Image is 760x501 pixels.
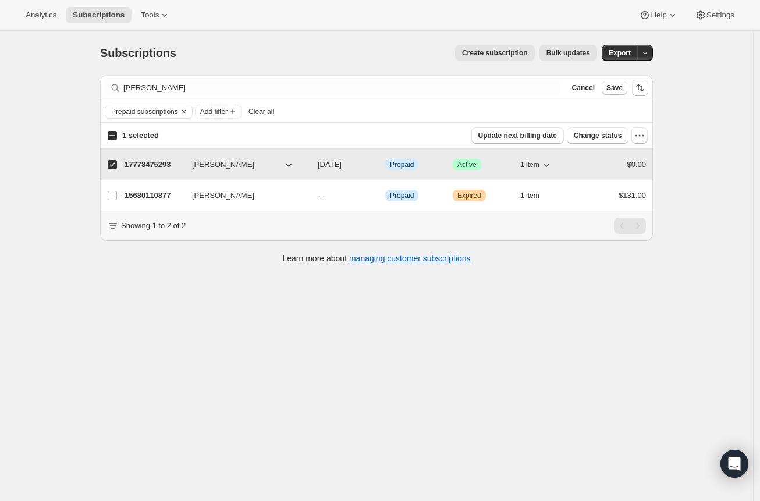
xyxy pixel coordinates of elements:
button: [PERSON_NAME] [185,155,301,174]
button: Save [602,81,627,95]
span: [PERSON_NAME] [192,190,254,201]
button: Tools [134,7,177,23]
span: Prepaid subscriptions [111,107,178,116]
span: Prepaid [390,191,414,200]
span: Help [651,10,666,20]
button: Export [602,45,638,61]
button: Cancel [567,81,599,95]
button: Clear all [244,105,279,119]
button: Change status [567,127,629,144]
a: managing customer subscriptions [349,254,471,263]
span: Tools [141,10,159,20]
p: 17778475293 [125,159,183,170]
span: Change status [574,131,622,140]
div: Open Intercom Messenger [720,450,748,478]
p: 1 selected [122,130,159,141]
button: Prepaid subscriptions [105,105,178,118]
nav: Pagination [614,218,646,234]
span: Settings [706,10,734,20]
span: Export [609,48,631,58]
button: Add filter [195,105,242,119]
span: --- [318,191,325,200]
button: Analytics [19,7,63,23]
span: $131.00 [619,191,646,200]
span: Create subscription [462,48,528,58]
span: Subscriptions [100,47,176,59]
button: Subscriptions [66,7,132,23]
span: Expired [457,191,481,200]
span: Save [606,83,623,93]
span: Bulk updates [546,48,590,58]
div: 17778475293[PERSON_NAME][DATE]InfoPrepaidSuccessActive1 item$0.00 [125,157,646,173]
button: Clear [178,105,190,118]
span: Prepaid [390,160,414,169]
button: Help [632,7,685,23]
button: 1 item [520,187,552,204]
span: Clear all [248,107,274,116]
span: Active [457,160,477,169]
div: 15680110877[PERSON_NAME]---InfoPrepaidWarningExpired1 item$131.00 [125,187,646,204]
span: Subscriptions [73,10,125,20]
span: Analytics [26,10,56,20]
p: Showing 1 to 2 of 2 [121,220,186,232]
button: 1 item [520,157,552,173]
span: [DATE] [318,160,342,169]
span: 1 item [520,191,539,200]
button: Bulk updates [539,45,597,61]
button: Create subscription [455,45,535,61]
p: 15680110877 [125,190,183,201]
button: [PERSON_NAME] [185,186,301,205]
button: Sort the results [632,80,648,96]
span: $0.00 [627,160,646,169]
input: Filter subscribers [123,80,560,96]
span: 1 item [520,160,539,169]
span: [PERSON_NAME] [192,159,254,170]
button: Settings [688,7,741,23]
button: Update next billing date [471,127,564,144]
span: Update next billing date [478,131,557,140]
p: Learn more about [283,253,471,264]
span: Add filter [200,107,228,116]
span: Cancel [572,83,595,93]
